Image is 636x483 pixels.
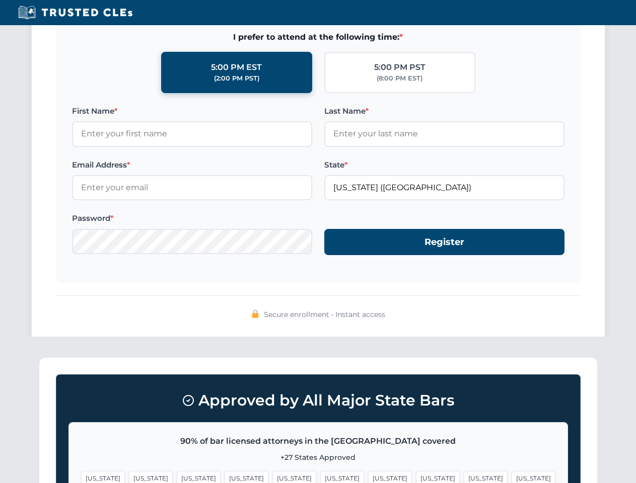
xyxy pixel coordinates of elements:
[72,121,312,146] input: Enter your first name
[72,212,312,224] label: Password
[81,452,555,463] p: +27 States Approved
[211,61,262,74] div: 5:00 PM EST
[374,61,426,74] div: 5:00 PM PST
[15,5,135,20] img: Trusted CLEs
[72,105,312,117] label: First Name
[68,387,568,414] h3: Approved by All Major State Bars
[377,73,422,84] div: (8:00 PM EST)
[324,159,564,171] label: State
[81,435,555,448] p: 90% of bar licensed attorneys in the [GEOGRAPHIC_DATA] covered
[72,175,312,200] input: Enter your email
[214,73,259,84] div: (2:00 PM PST)
[324,175,564,200] input: Louisiana (LA)
[251,310,259,318] img: 🔒
[324,229,564,256] button: Register
[324,105,564,117] label: Last Name
[72,159,312,171] label: Email Address
[72,31,564,44] span: I prefer to attend at the following time:
[324,121,564,146] input: Enter your last name
[264,309,385,320] span: Secure enrollment • Instant access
